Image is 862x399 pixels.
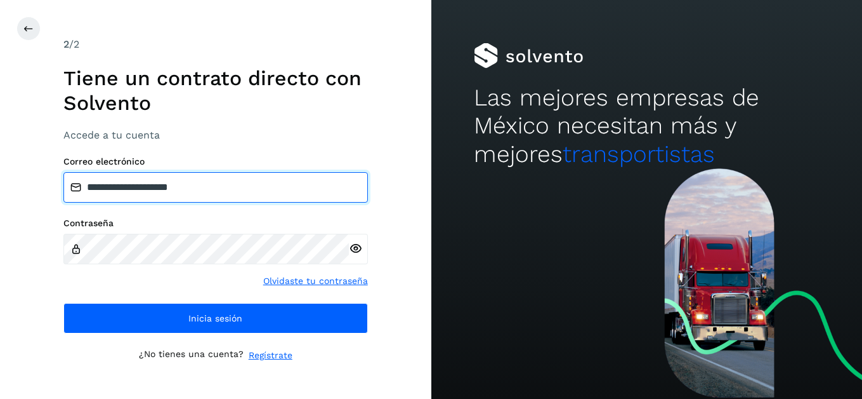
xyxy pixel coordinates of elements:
[63,303,368,334] button: Inicia sesión
[63,66,368,115] h1: Tiene un contrato directo con Solvento
[563,140,715,168] span: transportistas
[63,218,368,229] label: Contraseña
[63,156,368,167] label: Correo electrónico
[63,37,368,52] div: /2
[474,84,819,168] h2: Las mejores empresas de México necesitan más y mejores
[188,314,242,323] span: Inicia sesión
[63,129,368,141] h3: Accede a tu cuenta
[263,274,368,288] a: Olvidaste tu contraseña
[249,349,292,362] a: Regístrate
[139,349,244,362] p: ¿No tienes una cuenta?
[63,38,69,50] span: 2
